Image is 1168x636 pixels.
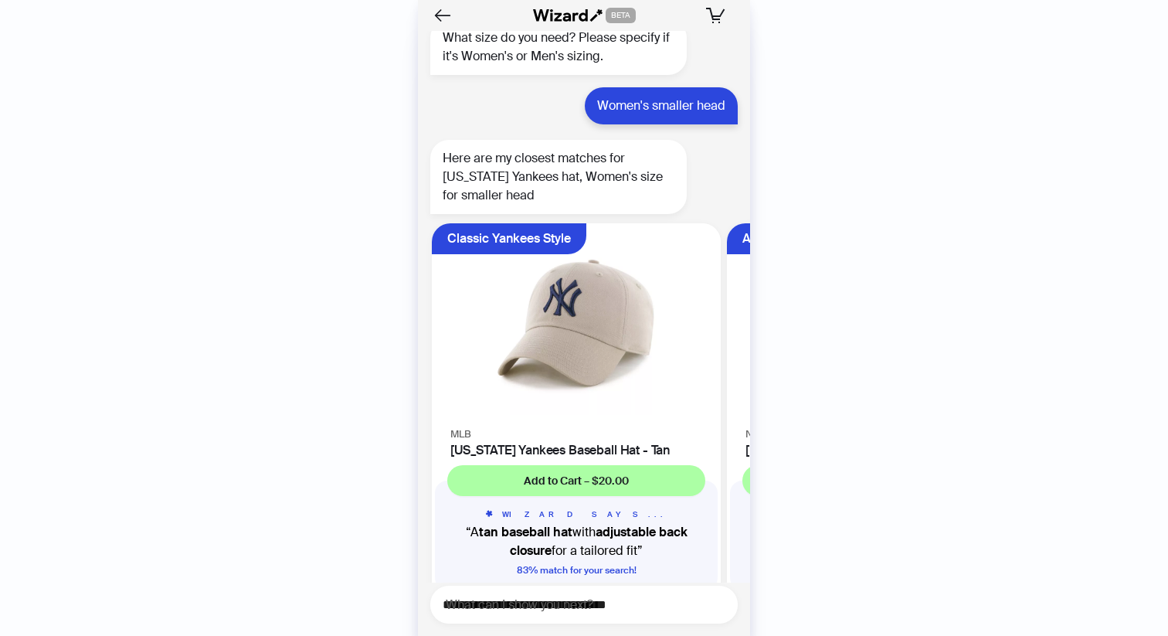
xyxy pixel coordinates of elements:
span: Nike [745,427,767,440]
div: Here are my closest matches for [US_STATE] Yankees hat, Women's size for smaller head [430,140,687,214]
b: adjustable back closure [510,524,688,559]
h5: WIZARD SAYS... [742,508,1000,520]
h4: [US_STATE] Yankees Club [745,443,997,457]
div: What size do you need? Please specify if it's Women's or Men's sizing. [430,19,687,75]
q: A hat with an for a custom fit [742,523,1000,560]
q: A with for a tailored fit [447,523,705,560]
div: Women's smaller head [585,87,738,124]
button: Back [430,3,455,28]
button: Add to Cart – $20.00 [447,465,705,496]
span: Add to Cart – $20.00 [524,474,629,488]
h5: WIZARD SAYS... [447,508,705,520]
span: 83 % match for your search! [517,564,637,576]
span: BETA [606,8,636,23]
b: tan baseball hat [479,524,572,540]
h4: [US_STATE] Yankees Baseball Hat - Tan [450,443,702,457]
div: Classic Yankees Style [447,223,571,254]
span: MLB [450,427,471,440]
img: New York Yankees Club [736,233,1007,415]
img: New York Yankees Baseball Hat - Tan [441,233,711,415]
div: Adjustable Buckle Fit [742,223,863,254]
